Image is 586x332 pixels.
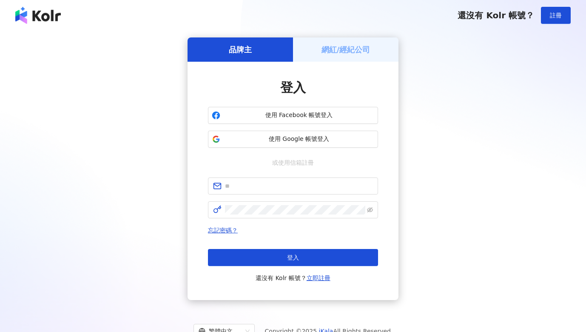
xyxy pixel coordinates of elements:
span: 登入 [287,254,299,261]
span: eye-invisible [367,207,373,213]
img: logo [15,7,61,24]
span: 使用 Facebook 帳號登入 [224,111,374,120]
button: 使用 Google 帳號登入 [208,131,378,148]
h5: 品牌主 [229,44,252,55]
span: 還沒有 Kolr 帳號？ [458,10,534,20]
button: 註冊 [541,7,571,24]
span: 或使用信箱註冊 [266,158,320,167]
button: 登入 [208,249,378,266]
a: 忘記密碼？ [208,227,238,234]
button: 使用 Facebook 帳號登入 [208,107,378,124]
span: 註冊 [550,12,562,19]
span: 登入 [280,80,306,95]
span: 使用 Google 帳號登入 [224,135,374,143]
a: 立即註冊 [307,275,330,281]
span: 還沒有 Kolr 帳號？ [256,273,330,283]
h5: 網紅/經紀公司 [321,44,370,55]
